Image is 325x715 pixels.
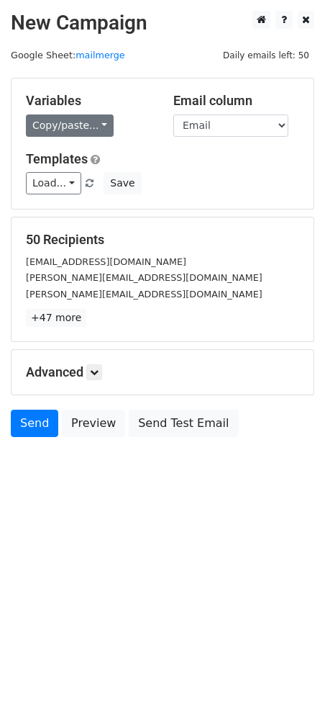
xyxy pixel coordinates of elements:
a: Copy/paste... [26,114,114,137]
a: Load... [26,172,81,194]
a: Templates [26,151,88,166]
small: [PERSON_NAME][EMAIL_ADDRESS][DOMAIN_NAME] [26,272,262,283]
small: [PERSON_NAME][EMAIL_ADDRESS][DOMAIN_NAME] [26,289,262,300]
a: Preview [62,410,125,437]
a: Send Test Email [129,410,238,437]
small: Google Sheet: [11,50,125,60]
h5: Variables [26,93,152,109]
h5: Email column [173,93,299,109]
button: Save [104,172,141,194]
a: Daily emails left: 50 [218,50,314,60]
h2: New Campaign [11,11,314,35]
a: +47 more [26,309,86,327]
h5: 50 Recipients [26,232,299,248]
small: [EMAIL_ADDRESS][DOMAIN_NAME] [26,256,186,267]
span: Daily emails left: 50 [218,48,314,63]
iframe: Chat Widget [253,646,325,715]
a: mailmerge [75,50,125,60]
a: Send [11,410,58,437]
h5: Advanced [26,364,299,380]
